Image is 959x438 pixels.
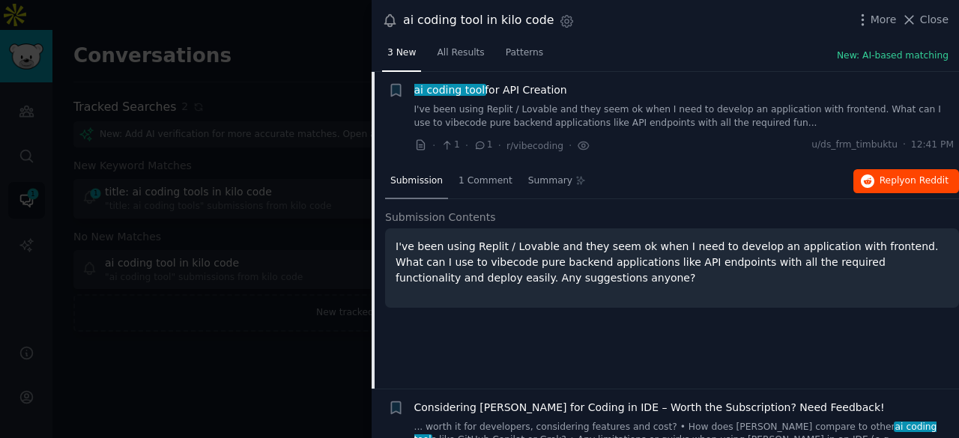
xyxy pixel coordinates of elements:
span: 1 [441,139,459,152]
span: All Results [437,46,484,60]
span: More [871,12,897,28]
span: Summary [528,174,572,188]
span: on Reddit [905,175,949,186]
span: u/ds_frm_timbuktu [811,139,898,152]
span: · [432,138,435,153]
div: ai coding tool in kilo code [403,11,554,30]
span: Patterns [506,46,543,60]
span: Submission [390,174,443,188]
span: · [465,138,468,153]
a: Considering [PERSON_NAME] for Coding in IDE – Worth the Subscription? Need Feedback! [414,400,885,416]
span: r/vibecoding [506,141,563,151]
span: Reply [880,174,949,188]
span: Close [920,12,949,28]
span: 3 New [387,46,416,60]
span: Submission Contents [385,210,496,225]
button: New: AI-based matching [837,49,949,63]
span: 12:41 PM [911,139,954,152]
span: · [903,139,906,152]
a: I've been using Replit / Lovable and they seem ok when I need to develop an application with fron... [414,103,955,130]
span: ai coding tool [413,84,486,96]
a: 3 New [382,41,421,72]
button: Replyon Reddit [853,169,959,193]
a: ai coding toolfor API Creation [414,82,567,98]
span: · [569,138,572,153]
a: Patterns [500,41,548,72]
span: for API Creation [414,82,567,98]
a: All Results [432,41,489,72]
button: Close [901,12,949,28]
button: More [855,12,897,28]
span: · [498,138,501,153]
p: I've been using Replit / Lovable and they seem ok when I need to develop an application with fron... [396,239,949,286]
span: 1 Comment [459,174,512,188]
span: 1 [474,139,492,152]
